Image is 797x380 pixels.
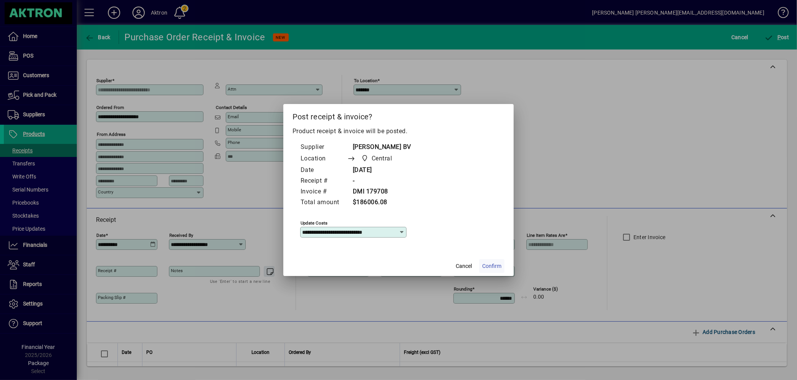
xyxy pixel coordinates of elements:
td: - [347,176,411,187]
td: Invoice # [300,187,347,197]
td: [DATE] [347,165,411,176]
h2: Post receipt & invoice? [283,104,514,126]
button: Confirm [479,259,504,273]
td: $186006.08 [347,197,411,208]
button: Cancel [451,259,476,273]
span: Central [359,153,395,164]
td: Date [300,165,347,176]
p: Product receipt & invoice will be posted. [293,127,504,136]
span: Cancel [456,262,472,270]
span: Central [372,154,392,163]
td: Total amount [300,197,347,208]
td: Receipt # [300,176,347,187]
td: DMI 179708 [347,187,411,197]
td: Supplier [300,142,347,153]
mat-label: Update costs [301,220,327,226]
td: Location [300,153,347,165]
span: Confirm [482,262,501,270]
td: [PERSON_NAME] BV [347,142,411,153]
